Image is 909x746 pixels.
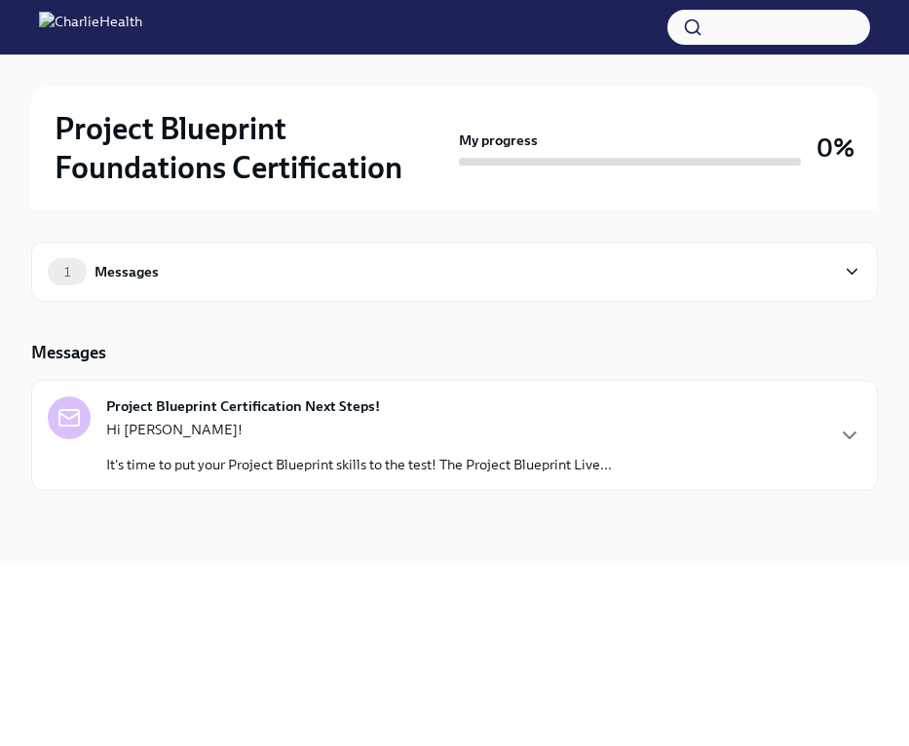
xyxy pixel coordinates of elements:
[53,265,82,280] span: 1
[106,396,380,416] strong: Project Blueprint Certification Next Steps!
[39,12,142,43] img: CharlieHealth
[816,131,854,166] h3: 0%
[31,341,106,364] h5: Messages
[106,455,612,474] p: It's time to put your Project Blueprint skills to the test! The Project Blueprint Live...
[95,261,159,282] div: Messages
[106,420,612,439] p: Hi [PERSON_NAME]!
[459,131,538,150] strong: My progress
[55,109,451,187] h2: Project Blueprint Foundations Certification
